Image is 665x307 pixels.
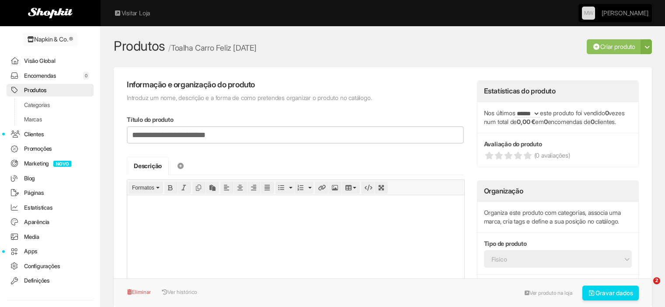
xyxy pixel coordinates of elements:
[53,161,71,167] span: NOVO
[178,182,191,194] div: Italic
[28,8,73,18] img: Shopkit
[484,151,632,160] a: (0 avaliações)
[132,185,154,191] span: Formatos
[484,239,527,248] label: Tipo de produto
[127,80,464,89] h4: Informação e organização do produto
[295,182,313,194] div: Numbered list
[234,182,247,194] div: Align center
[127,93,464,102] p: Introduz um nome, descrição e a forma de como pretendes organizar o produto no catálogo.
[157,286,198,299] button: Ver histórico
[177,163,185,169] i: Adicionar separador
[7,142,94,155] a: Promoções
[361,182,374,194] div: Source code
[220,182,233,194] div: Align left
[520,286,577,300] a: Ver produto na loja
[7,245,94,258] a: Apps
[7,55,94,67] a: Visão Global
[168,43,171,52] span: /
[375,182,388,194] div: Fullscreen
[114,38,165,54] a: Produtos
[342,182,360,194] div: Table
[114,9,150,17] a: Visitar Loja
[192,182,205,194] div: Copy
[7,260,94,273] a: Configurações
[653,277,660,284] span: 2
[7,128,94,141] a: Clientes
[206,182,219,194] div: Paste
[484,140,542,148] label: Avaliação do produto
[7,231,94,243] a: Media
[7,201,94,214] a: Estatísticas
[247,182,261,194] div: Align right
[261,182,274,194] div: Justify
[7,172,94,185] a: Blog
[7,113,94,126] a: Marcas
[484,109,632,126] p: Nos últimos este produto foi vendido vezes num total de em encomendas de clientes.
[127,286,156,299] button: Eliminar
[328,182,341,194] div: Insert/edit image
[83,72,89,79] span: 0
[23,33,77,46] a: Napkin & Co. ®
[127,115,174,124] label: Título do produto
[544,118,548,125] strong: 0
[587,39,641,54] a: Criar produto
[168,43,257,52] small: Toalha Carro Feliz [DATE]
[127,157,169,175] a: Descrição
[582,286,639,300] button: Gravar dados
[605,109,609,117] strong: 0
[7,157,94,170] a: MarketingNOVO
[484,87,556,95] h3: Estatísticas do produto
[7,69,94,82] a: Encomendas0
[534,151,570,160] span: (0 avaliações)
[7,216,94,228] a: Aparência
[484,208,632,226] p: Organiza este produto com categorias, associa uma marca, cria tags e define a sua posição no catá...
[7,274,94,287] a: Definições
[7,99,94,111] a: Categorias
[7,186,94,199] a: Páginas
[491,251,613,268] span: Físico
[517,118,535,125] strong: 0,00 €
[484,187,523,195] h3: Organização
[275,182,294,194] div: Bullet list
[164,182,178,194] div: Bold
[582,7,595,20] a: MW
[591,118,595,125] strong: 0
[635,277,656,298] iframe: Intercom live chat
[7,84,94,97] a: Produtos
[602,4,648,22] a: [PERSON_NAME]
[315,182,328,194] div: Insert/edit link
